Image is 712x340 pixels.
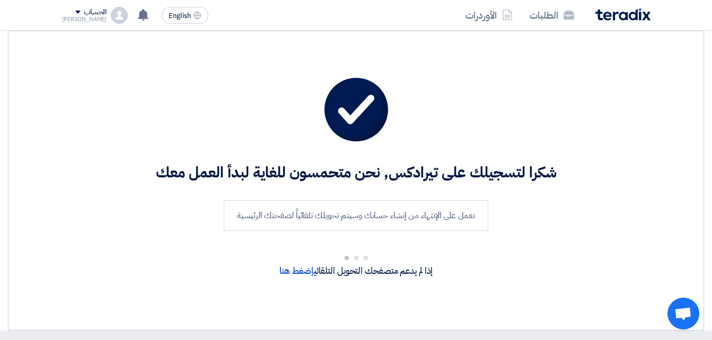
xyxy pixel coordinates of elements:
[324,78,388,141] img: tick.svg
[224,200,488,231] div: نعمل على الإنتهاء من إنشاء حسابك وسيتم تحويلك تلقائياً لصفحتك الرئيسية
[53,264,659,278] p: إذا لم يدعم متصفحك التحويل التلقائي
[667,298,699,329] div: Open chat
[457,3,521,28] a: الأوردرات
[111,7,128,24] img: profile_test.png
[53,163,659,183] h2: شكرا لتسجيلك على تيرادكس, نحن متحمسون للغاية لبدأ العمل معك
[279,264,314,278] a: إضغط هنا
[595,8,651,21] img: Teradix logo
[62,16,107,22] div: [PERSON_NAME]
[84,8,107,17] div: الحساب
[169,12,191,20] span: English
[521,3,583,28] a: الطلبات
[162,7,208,24] button: English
